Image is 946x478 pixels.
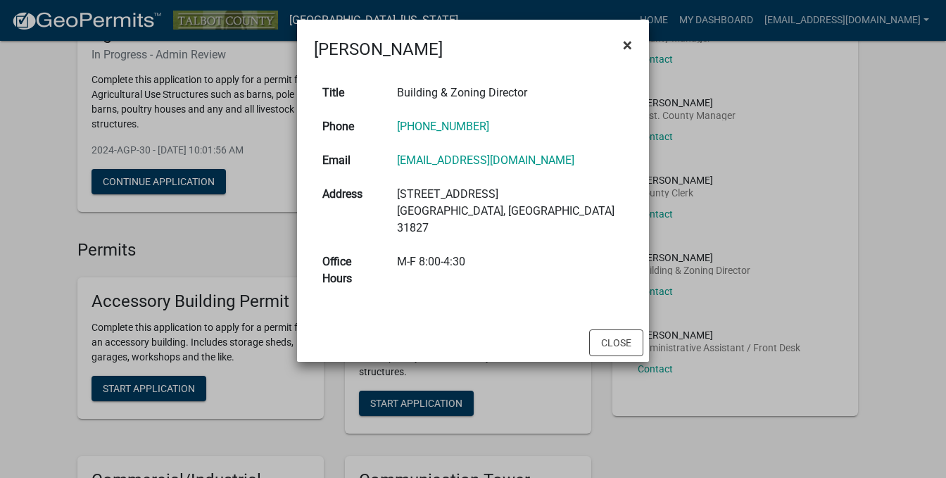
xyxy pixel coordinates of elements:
[314,144,389,177] th: Email
[389,76,632,110] td: Building & Zoning Director
[623,35,632,55] span: ×
[389,177,632,245] td: [STREET_ADDRESS] [GEOGRAPHIC_DATA], [GEOGRAPHIC_DATA] 31827
[589,329,643,356] button: Close
[314,245,389,296] th: Office Hours
[314,76,389,110] th: Title
[314,110,389,144] th: Phone
[314,37,443,62] h4: [PERSON_NAME]
[397,253,624,270] div: M-F 8:00-4:30
[397,153,574,167] a: [EMAIL_ADDRESS][DOMAIN_NAME]
[314,177,389,245] th: Address
[612,25,643,65] button: Close
[397,120,489,133] a: [PHONE_NUMBER]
